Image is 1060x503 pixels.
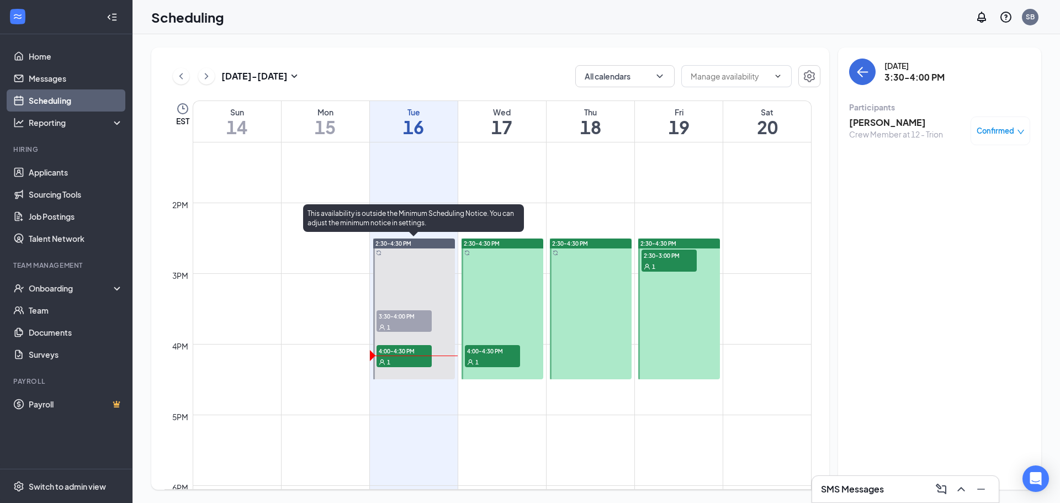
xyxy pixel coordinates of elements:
svg: WorkstreamLogo [12,11,23,22]
svg: User [379,359,385,366]
svg: UserCheck [13,283,24,294]
div: Switch to admin view [29,481,106,492]
svg: ChevronUp [955,483,968,496]
div: Open Intercom Messenger [1022,465,1049,492]
button: Settings [798,65,820,87]
svg: Clock [176,102,189,115]
a: Home [29,45,123,67]
div: Crew Member at 12 - Trion [849,129,943,140]
svg: ComposeMessage [935,483,948,496]
a: September 15, 2025 [282,101,369,142]
div: Participants [849,102,1030,113]
input: Manage availability [691,70,769,82]
svg: Sync [464,250,470,256]
svg: ChevronDown [773,72,782,81]
h1: Scheduling [151,8,224,27]
svg: User [379,324,385,331]
button: Minimize [972,480,990,498]
svg: ArrowLeft [856,65,869,78]
a: Job Postings [29,205,123,227]
span: 2:30-3:00 PM [642,250,697,261]
div: Onboarding [29,283,114,294]
span: down [1017,128,1025,136]
span: 1 [387,324,390,331]
div: Wed [458,107,546,118]
div: Mon [282,107,369,118]
div: [DATE] [884,60,945,71]
button: All calendarsChevronDown [575,65,675,87]
svg: Sync [553,250,558,256]
span: 2:30-4:30 PM [552,240,588,247]
div: Team Management [13,261,121,270]
span: 2:30-4:30 PM [640,240,676,247]
span: EST [176,115,189,126]
h3: [DATE] - [DATE] [221,70,288,82]
span: 4:00-4:30 PM [377,345,432,356]
svg: Notifications [975,10,988,24]
h1: 18 [547,118,634,136]
svg: Settings [13,481,24,492]
svg: ChevronDown [654,71,665,82]
h3: [PERSON_NAME] [849,117,943,129]
a: September 19, 2025 [635,101,723,142]
button: back-button [849,59,876,85]
svg: Settings [803,70,816,83]
svg: Sync [376,250,381,256]
span: 1 [475,358,479,366]
button: ChevronRight [198,68,215,84]
span: 2:30-4:30 PM [375,240,411,247]
a: Documents [29,321,123,343]
svg: ChevronLeft [176,70,187,83]
svg: Minimize [974,483,988,496]
div: This availability is outside the Minimum Scheduling Notice. You can adjust the minimum notice in ... [303,204,524,232]
svg: ChevronRight [201,70,212,83]
div: Hiring [13,145,121,154]
h1: 16 [370,118,458,136]
h1: 15 [282,118,369,136]
div: Sun [193,107,281,118]
h3: SMS Messages [821,483,884,495]
div: Tue [370,107,458,118]
a: Talent Network [29,227,123,250]
a: September 14, 2025 [193,101,281,142]
div: Payroll [13,377,121,386]
div: Reporting [29,117,124,128]
h3: 3:30-4:00 PM [884,71,945,83]
svg: QuestionInfo [999,10,1013,24]
span: 1 [652,263,655,271]
a: September 17, 2025 [458,101,546,142]
a: Team [29,299,123,321]
div: 4pm [170,340,190,352]
h1: 14 [193,118,281,136]
span: 2:30-4:30 PM [464,240,500,247]
svg: SmallChevronDown [288,70,301,83]
svg: Analysis [13,117,24,128]
div: 3pm [170,269,190,282]
div: Thu [547,107,634,118]
div: 2pm [170,199,190,211]
svg: User [644,263,650,270]
a: September 16, 2025 [370,101,458,142]
button: ComposeMessage [932,480,950,498]
div: Sat [723,107,811,118]
button: ChevronUp [952,480,970,498]
span: 3:30-4:00 PM [377,310,432,321]
span: 4:00-4:30 PM [465,345,520,356]
a: Surveys [29,343,123,366]
div: SB [1026,12,1035,22]
h1: 17 [458,118,546,136]
div: 5pm [170,411,190,423]
a: Messages [29,67,123,89]
div: Fri [635,107,723,118]
a: PayrollCrown [29,393,123,415]
a: September 18, 2025 [547,101,634,142]
a: Sourcing Tools [29,183,123,205]
a: Applicants [29,161,123,183]
span: 1 [387,358,390,366]
a: Scheduling [29,89,123,112]
span: Confirmed [977,125,1014,136]
button: ChevronLeft [173,68,189,84]
div: 6pm [170,481,190,494]
h1: 20 [723,118,811,136]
